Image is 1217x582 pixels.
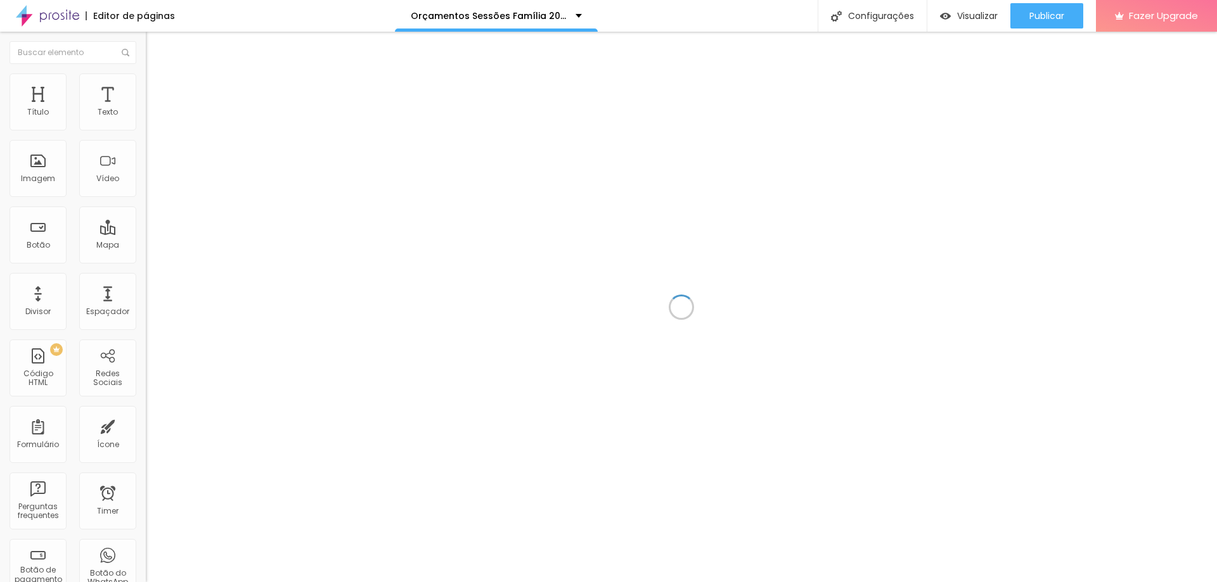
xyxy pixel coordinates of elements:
div: Perguntas frequentes [13,502,63,521]
div: Redes Sociais [82,369,132,388]
input: Buscar elemento [10,41,136,64]
img: Icone [122,49,129,56]
div: Imagem [21,174,55,183]
div: Timer [97,507,119,516]
div: Botão [27,241,50,250]
span: Publicar [1029,11,1064,21]
div: Formulário [17,440,59,449]
p: Orçamentos Sessões Família 2025 [411,11,566,20]
div: Título [27,108,49,117]
img: Icone [831,11,842,22]
img: view-1.svg [940,11,951,22]
div: Mapa [96,241,119,250]
div: Texto [98,108,118,117]
button: Visualizar [927,3,1010,28]
span: Visualizar [957,11,998,21]
div: Editor de páginas [86,11,175,20]
div: Divisor [25,307,51,316]
div: Ícone [97,440,119,449]
span: Fazer Upgrade [1129,10,1198,21]
button: Publicar [1010,3,1083,28]
div: Código HTML [13,369,63,388]
div: Espaçador [86,307,129,316]
div: Vídeo [96,174,119,183]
